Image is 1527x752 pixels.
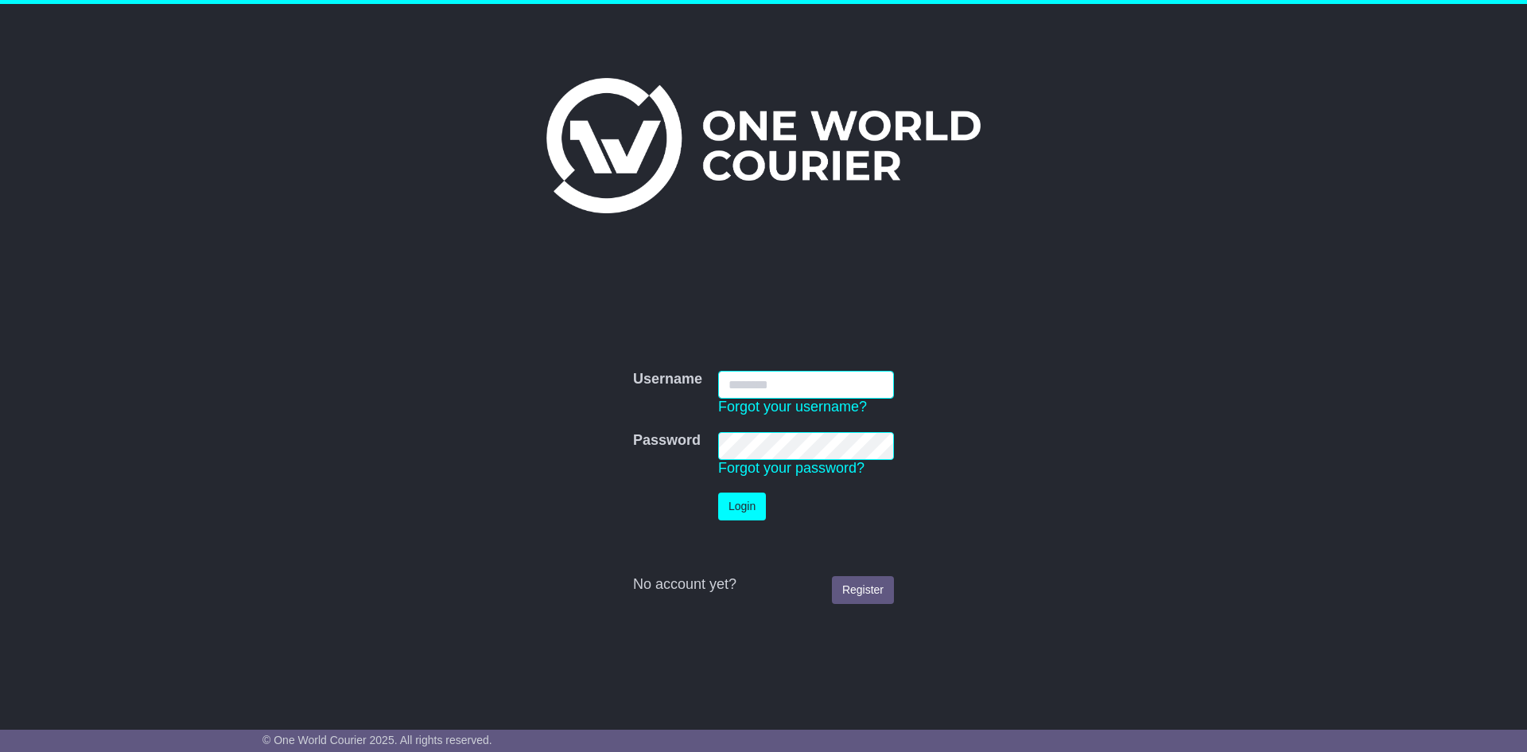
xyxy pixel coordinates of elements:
[718,399,867,415] a: Forgot your username?
[718,460,865,476] a: Forgot your password?
[262,734,492,746] span: © One World Courier 2025. All rights reserved.
[832,576,894,604] a: Register
[633,371,702,388] label: Username
[546,78,981,213] img: One World
[633,576,894,594] div: No account yet?
[718,493,766,520] button: Login
[633,432,701,450] label: Password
